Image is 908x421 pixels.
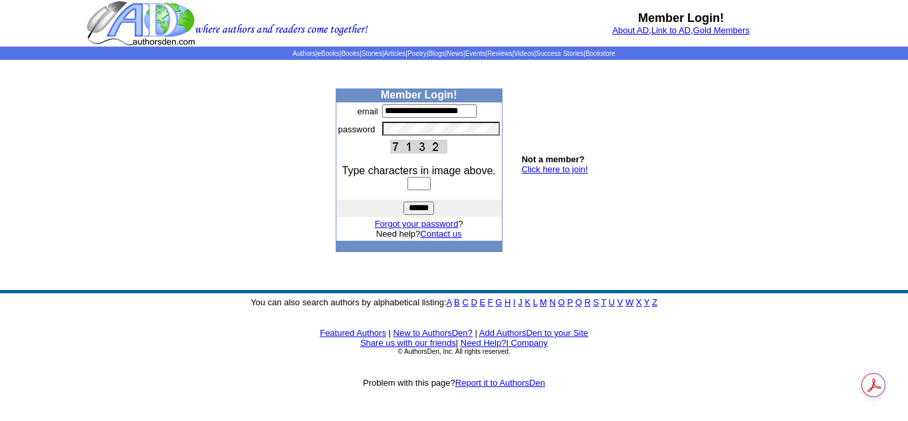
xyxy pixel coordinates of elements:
[506,338,548,348] font: |
[514,50,534,57] a: Videos
[384,50,406,57] a: Articles
[381,89,457,100] b: Member Login!
[447,297,452,307] a: A
[342,165,496,176] font: Type characters in image above.
[375,219,463,229] font: ?
[488,297,493,307] a: F
[505,297,511,307] a: H
[651,25,691,35] a: Link to AD
[363,378,545,388] font: Problem with this page?
[461,338,507,348] a: Need Help?
[475,328,477,338] font: |
[454,297,460,307] a: B
[612,25,750,35] font: , ,
[420,229,461,239] a: Contact us
[320,328,386,338] a: Featured Authors
[341,50,360,57] a: Books
[638,11,724,25] b: Member Login!
[375,219,459,229] a: Forgot your password
[524,297,530,307] a: K
[251,297,657,307] font: You can also search authors by alphabetical listing:
[618,297,624,307] a: V
[389,328,391,338] font: |
[513,297,516,307] a: I
[292,50,615,57] span: | | | | | | | | | | | |
[652,297,657,307] a: Z
[479,328,588,338] a: Add AuthorsDen to your Site
[394,328,473,338] a: New to AuthorsDen?
[518,297,522,307] a: J
[487,50,512,57] a: Reviews
[465,50,486,57] a: Events
[338,124,376,134] font: password
[636,297,642,307] a: X
[625,297,633,307] a: W
[428,50,445,57] a: Blogs
[567,297,572,307] a: P
[376,229,462,239] font: Need help?
[397,348,510,355] font: © AuthorsDen, Inc. All rights reserved.
[522,154,585,164] b: Not a member?
[593,297,599,307] a: S
[536,50,584,57] a: Success Stories
[540,297,547,307] a: M
[584,297,590,307] a: R
[407,50,427,57] a: Poetry
[511,338,548,348] a: Company
[612,25,649,35] a: About AD
[471,297,477,307] a: D
[317,50,339,57] a: eBooks
[586,50,616,57] a: Bookstore
[358,106,378,116] font: email
[455,378,545,388] a: Report it to AuthorsDen
[495,297,502,307] a: G
[456,338,458,348] font: |
[522,164,588,174] a: Click here to join!
[360,338,456,348] a: Share us with our friends
[644,297,649,307] a: Y
[575,297,582,307] a: Q
[533,297,538,307] a: L
[390,140,447,154] img: This Is CAPTCHA Image
[693,25,750,35] a: Gold Members
[362,50,382,57] a: Stories
[462,297,468,307] a: C
[447,50,463,57] a: News
[292,50,315,57] a: Authors
[479,297,485,307] a: E
[609,297,615,307] a: U
[601,297,606,307] a: T
[550,297,556,307] a: N
[558,297,565,307] a: O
